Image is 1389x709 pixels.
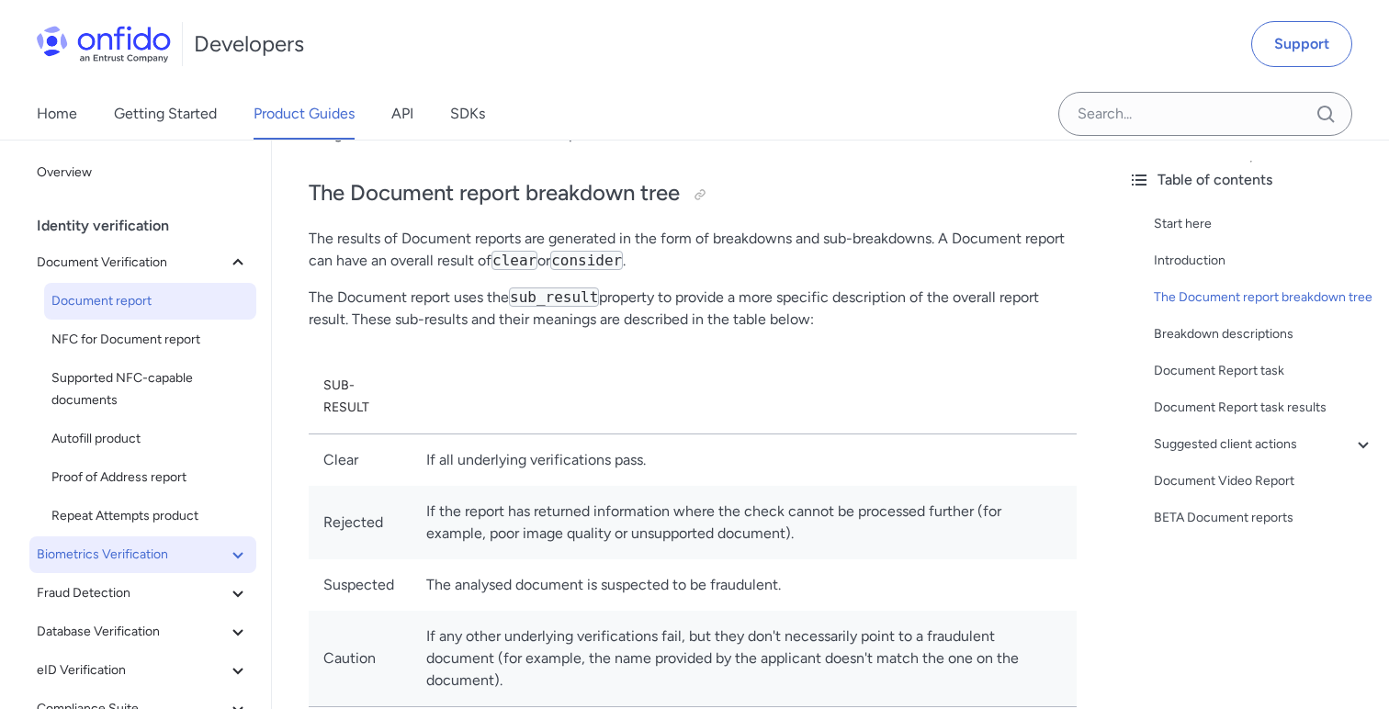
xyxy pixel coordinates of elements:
[44,360,256,419] a: Supported NFC-capable documents
[29,613,256,650] button: Database Verification
[450,88,485,140] a: SDKs
[37,582,227,604] span: Fraud Detection
[51,329,249,351] span: NFC for Document report
[51,428,249,450] span: Autofill product
[309,611,412,707] td: Caution
[1128,169,1374,191] div: Table of contents
[309,360,412,434] th: Sub-result
[309,228,1077,272] p: The results of Document reports are generated in the form of breakdowns and sub-breakdowns. A Doc...
[44,459,256,496] a: Proof of Address report
[37,621,227,643] span: Database Verification
[309,486,412,559] td: Rejected
[412,486,1077,559] td: If the report has returned information where the check cannot be processed further (for example, ...
[254,88,355,140] a: Product Guides
[1154,323,1374,345] a: Breakdown descriptions
[37,544,227,566] span: Biometrics Verification
[309,178,1077,209] h2: The Document report breakdown tree
[550,251,623,270] code: consider
[1154,250,1374,272] a: Introduction
[37,88,77,140] a: Home
[29,575,256,612] button: Fraud Detection
[491,251,537,270] code: clear
[1154,397,1374,419] a: Document Report task results
[44,498,256,535] a: Repeat Attempts product
[37,26,171,62] img: Onfido Logo
[37,208,264,244] div: Identity verification
[412,611,1077,707] td: If any other underlying verifications fail, but they don't necessarily point to a fraudulent docu...
[29,652,256,689] button: eID Verification
[37,659,227,681] span: eID Verification
[1154,360,1374,382] a: Document Report task
[1154,433,1374,456] a: Suggested client actions
[412,559,1077,611] td: The analysed document is suspected to be fraudulent.
[1154,507,1374,529] a: BETA Document reports
[37,162,249,184] span: Overview
[29,154,256,191] a: Overview
[1251,21,1352,67] a: Support
[114,88,217,140] a: Getting Started
[44,421,256,457] a: Autofill product
[44,283,256,320] a: Document report
[51,505,249,527] span: Repeat Attempts product
[29,244,256,281] button: Document Verification
[412,433,1077,486] td: If all underlying verifications pass.
[1058,92,1352,136] input: Onfido search input field
[1154,213,1374,235] a: Start here
[37,252,227,274] span: Document Verification
[309,433,412,486] td: Clear
[51,467,249,489] span: Proof of Address report
[1154,470,1374,492] a: Document Video Report
[509,287,599,307] code: sub_result
[44,321,256,358] a: NFC for Document report
[51,290,249,312] span: Document report
[29,536,256,573] button: Biometrics Verification
[391,88,413,140] a: API
[51,367,249,411] span: Supported NFC-capable documents
[309,559,412,611] td: Suspected
[194,29,304,59] h1: Developers
[309,287,1077,331] p: The Document report uses the property to provide a more specific description of the overall repor...
[1154,287,1374,309] a: The Document report breakdown tree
